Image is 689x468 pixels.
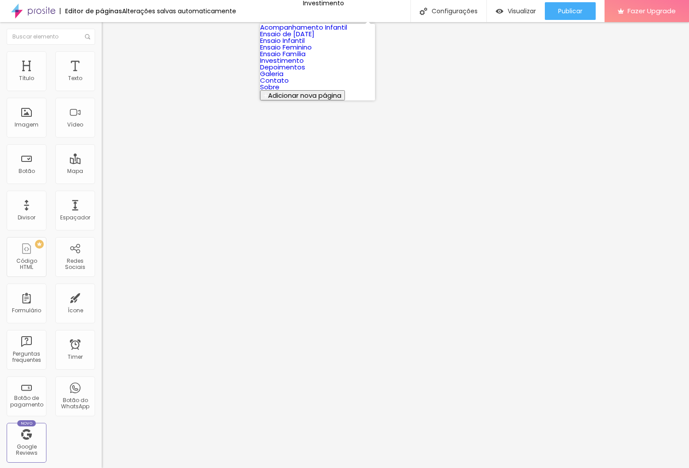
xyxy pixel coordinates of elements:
[508,8,536,15] span: Visualizar
[9,258,44,271] div: Código HTML
[545,2,596,20] button: Publicar
[260,49,306,58] a: Ensaio Família
[18,215,35,221] div: Divisor
[260,42,312,52] a: Ensaio Feminino
[260,69,283,78] a: Galeria
[68,354,83,360] div: Timer
[68,75,82,81] div: Texto
[628,7,676,15] span: Fazer Upgrade
[260,29,314,38] a: Ensaio de [DATE]
[260,76,289,85] a: Contato
[487,2,545,20] button: Visualizar
[12,307,41,314] div: Formulário
[17,420,36,426] div: Novo
[260,36,305,45] a: Ensaio Infantil
[67,168,83,174] div: Mapa
[122,8,236,14] div: Alterações salvas automaticamente
[260,23,347,32] a: Acompanhamento Infantil
[19,75,34,81] div: Título
[9,444,44,456] div: Google Reviews
[57,258,92,271] div: Redes Sociais
[268,91,341,100] span: Adicionar nova página
[67,122,83,128] div: Vídeo
[496,8,503,15] img: view-1.svg
[57,397,92,410] div: Botão do WhatsApp
[85,34,90,39] img: Icone
[260,82,279,92] a: Sobre
[260,56,304,65] a: Investimento
[15,122,38,128] div: Imagem
[420,8,427,15] img: Icone
[260,90,345,100] button: Adicionar nova página
[19,168,35,174] div: Botão
[260,62,305,72] a: Depoimentos
[9,395,44,408] div: Botão de pagamento
[68,307,83,314] div: Ícone
[60,215,90,221] div: Espaçador
[9,351,44,364] div: Perguntas frequentes
[7,29,95,45] input: Buscar elemento
[558,8,582,15] span: Publicar
[60,8,122,14] div: Editor de páginas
